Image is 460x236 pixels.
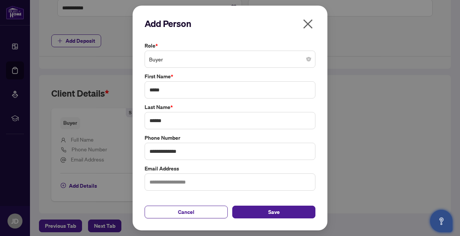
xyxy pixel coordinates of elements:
h2: Add Person [145,18,315,30]
span: close [302,18,314,30]
button: Save [232,206,315,218]
span: Buyer [149,52,311,66]
label: First Name [145,72,315,81]
span: Cancel [178,206,194,218]
label: Phone Number [145,134,315,142]
button: Open asap [430,210,453,232]
span: close-circle [306,57,311,61]
button: Cancel [145,206,228,218]
span: Save [268,206,280,218]
label: Role [145,42,315,50]
label: Last Name [145,103,315,111]
label: Email Address [145,164,315,173]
